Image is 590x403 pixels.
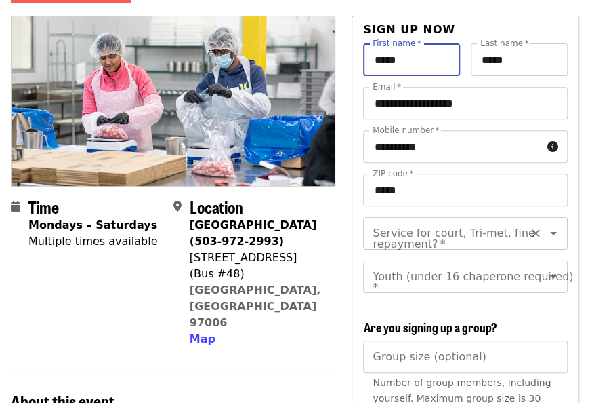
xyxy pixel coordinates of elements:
input: ZIP code [363,174,568,206]
label: Last name [480,39,528,47]
span: Map [190,332,215,345]
span: Location [190,195,243,218]
label: First name [373,39,421,47]
strong: Mondays – Saturdays [28,218,157,231]
a: [GEOGRAPHIC_DATA], [GEOGRAPHIC_DATA] 97006 [190,284,321,329]
input: First name [363,43,460,76]
span: Are you signing up a group? [363,318,497,336]
input: Mobile number [363,130,542,163]
button: Map [190,331,215,347]
i: calendar icon [11,200,20,213]
div: Multiple times available [28,233,157,250]
i: circle-info icon [547,140,558,153]
img: Oct/Nov/Dec - Beaverton: Repack/Sort (age 10+) organized by Oregon Food Bank [12,16,335,186]
label: ZIP code [373,170,413,178]
input: Email [363,87,568,119]
i: map-marker-alt icon [173,200,182,213]
div: (Bus #48) [190,266,325,282]
button: Open [544,267,563,286]
div: [STREET_ADDRESS] [190,250,325,266]
label: Email [373,83,401,91]
input: [object Object] [363,341,568,373]
strong: [GEOGRAPHIC_DATA] (503-972-2993) [190,218,316,248]
input: Last name [471,43,568,76]
label: Mobile number [373,126,439,134]
span: Sign up now [363,23,455,36]
button: Clear [526,224,545,243]
button: Open [544,224,563,243]
span: Time [28,195,59,218]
